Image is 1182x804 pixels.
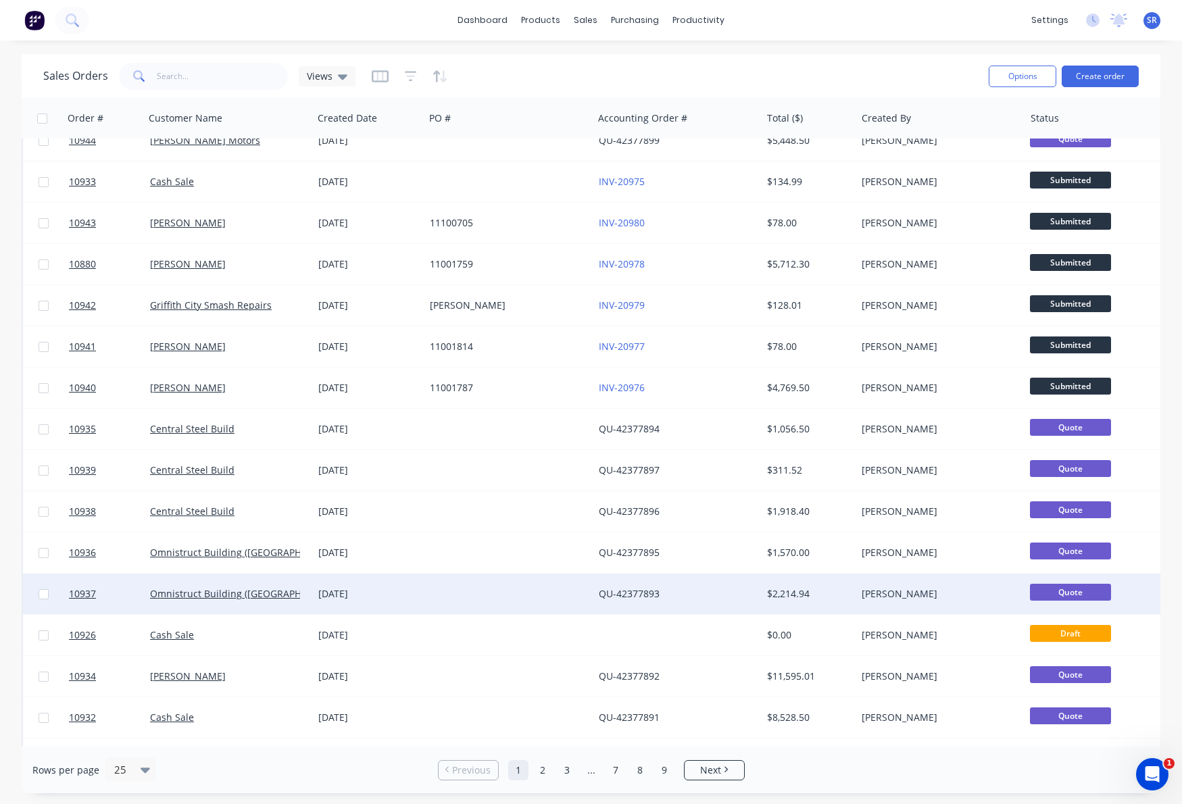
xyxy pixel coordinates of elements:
[767,257,847,271] div: $5,712.30
[157,63,289,90] input: Search...
[318,628,419,642] div: [DATE]
[24,10,45,30] img: Factory
[700,763,721,777] span: Next
[533,760,553,780] a: Page 2
[1031,111,1059,125] div: Status
[654,760,674,780] a: Page 9
[318,175,419,189] div: [DATE]
[150,340,226,353] a: [PERSON_NAME]
[1164,758,1175,769] span: 1
[581,760,601,780] a: Jump forward
[318,463,419,477] div: [DATE]
[599,711,660,724] a: QU-42377891
[69,711,96,724] span: 10932
[599,381,645,394] a: INV-20976
[862,299,1012,312] div: [PERSON_NAME]
[318,216,419,230] div: [DATE]
[1030,666,1111,683] span: Quote
[69,285,150,326] a: 10942
[767,546,847,559] div: $1,570.00
[69,615,150,655] a: 10926
[599,299,645,311] a: INV-20979
[318,134,419,147] div: [DATE]
[1025,10,1075,30] div: settings
[69,450,150,491] a: 10939
[318,299,419,312] div: [DATE]
[318,505,419,518] div: [DATE]
[767,111,803,125] div: Total ($)
[150,299,272,311] a: Griffith City Smash Repairs
[150,505,235,518] a: Central Steel Build
[989,66,1056,87] button: Options
[69,422,96,436] span: 10935
[862,670,1012,683] div: [PERSON_NAME]
[599,257,645,270] a: INV-20978
[1030,419,1111,436] span: Quote
[599,422,660,435] a: QU-42377894
[150,422,235,435] a: Central Steel Build
[430,381,580,395] div: 11001787
[1030,707,1111,724] span: Quote
[1147,14,1157,26] span: SR
[69,368,150,408] a: 10940
[599,546,660,559] a: QU-42377895
[1030,625,1111,642] span: Draft
[150,216,226,229] a: [PERSON_NAME]
[567,10,604,30] div: sales
[1030,501,1111,518] span: Quote
[1030,172,1111,189] span: Submitted
[433,760,750,780] ul: Pagination
[862,422,1012,436] div: [PERSON_NAME]
[1030,213,1111,230] span: Submitted
[862,175,1012,189] div: [PERSON_NAME]
[599,505,660,518] a: QU-42377896
[862,257,1012,271] div: [PERSON_NAME]
[318,257,419,271] div: [DATE]
[862,711,1012,724] div: [PERSON_NAME]
[599,463,660,476] a: QU-42377897
[666,10,731,30] div: productivity
[599,587,660,600] a: QU-42377893
[69,161,150,202] a: 10933
[150,546,382,559] a: Omnistruct Building ([GEOGRAPHIC_DATA]) PTY LTD
[69,326,150,367] a: 10941
[767,422,847,436] div: $1,056.50
[1030,336,1111,353] span: Submitted
[69,175,96,189] span: 10933
[307,69,333,83] span: Views
[451,10,514,30] a: dashboard
[430,257,580,271] div: 11001759
[69,491,150,532] a: 10938
[150,175,194,188] a: Cash Sale
[150,587,382,600] a: Omnistruct Building ([GEOGRAPHIC_DATA]) PTY LTD
[1030,543,1111,559] span: Quote
[767,587,847,601] div: $2,214.94
[430,299,580,312] div: [PERSON_NAME]
[767,381,847,395] div: $4,769.50
[69,244,150,284] a: 10880
[150,257,226,270] a: [PERSON_NAME]
[514,10,567,30] div: products
[862,216,1012,230] div: [PERSON_NAME]
[32,763,99,777] span: Rows per page
[69,409,150,449] a: 10935
[150,628,194,641] a: Cash Sale
[604,10,666,30] div: purchasing
[150,134,260,147] a: [PERSON_NAME] Motors
[439,763,498,777] a: Previous page
[1136,758,1168,790] iframe: Intercom live chat
[862,111,911,125] div: Created By
[429,111,451,125] div: PO #
[318,587,419,601] div: [DATE]
[1030,130,1111,147] span: Quote
[557,760,577,780] a: Page 3
[69,463,96,477] span: 10939
[862,505,1012,518] div: [PERSON_NAME]
[862,587,1012,601] div: [PERSON_NAME]
[862,134,1012,147] div: [PERSON_NAME]
[69,505,96,518] span: 10938
[630,760,650,780] a: Page 8
[69,216,96,230] span: 10943
[452,763,491,777] span: Previous
[599,670,660,682] a: QU-42377892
